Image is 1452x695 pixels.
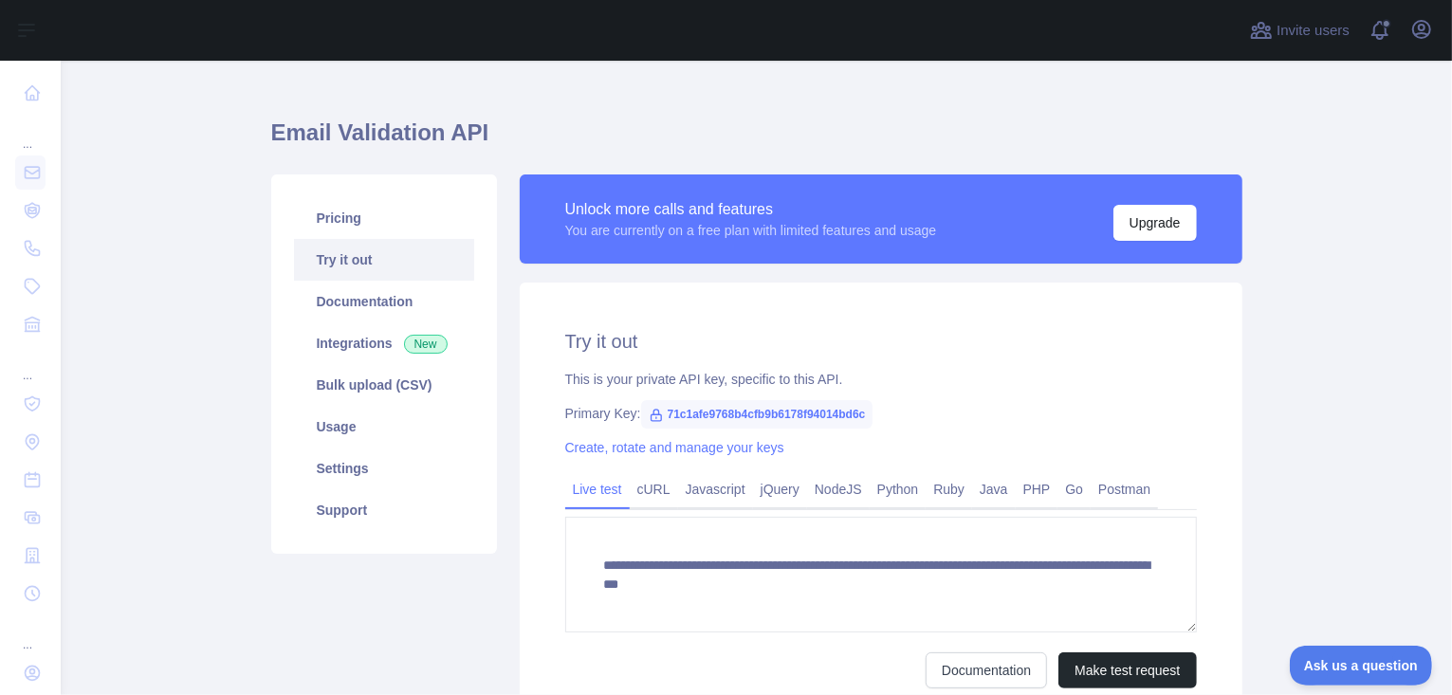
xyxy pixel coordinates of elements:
[870,474,927,504] a: Python
[565,474,630,504] a: Live test
[404,335,448,354] span: New
[1091,474,1158,504] a: Postman
[565,198,937,221] div: Unlock more calls and features
[565,370,1197,389] div: This is your private API key, specific to this API.
[294,322,474,364] a: Integrations New
[972,474,1016,504] a: Java
[15,345,46,383] div: ...
[630,474,678,504] a: cURL
[565,440,784,455] a: Create, rotate and manage your keys
[641,400,873,429] span: 71c1afe9768b4cfb9b6178f94014bd6c
[294,364,474,406] a: Bulk upload (CSV)
[565,328,1197,355] h2: Try it out
[294,281,474,322] a: Documentation
[1016,474,1058,504] a: PHP
[1277,20,1350,42] span: Invite users
[565,404,1197,423] div: Primary Key:
[1290,646,1433,686] iframe: Toggle Customer Support
[294,239,474,281] a: Try it out
[1058,652,1196,688] button: Make test request
[678,474,753,504] a: Javascript
[294,197,474,239] a: Pricing
[1057,474,1091,504] a: Go
[15,114,46,152] div: ...
[1246,15,1353,46] button: Invite users
[271,118,1242,163] h1: Email Validation API
[1113,205,1197,241] button: Upgrade
[807,474,870,504] a: NodeJS
[926,652,1047,688] a: Documentation
[294,406,474,448] a: Usage
[294,489,474,531] a: Support
[565,221,937,240] div: You are currently on a free plan with limited features and usage
[294,448,474,489] a: Settings
[15,614,46,652] div: ...
[926,474,972,504] a: Ruby
[753,474,807,504] a: jQuery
